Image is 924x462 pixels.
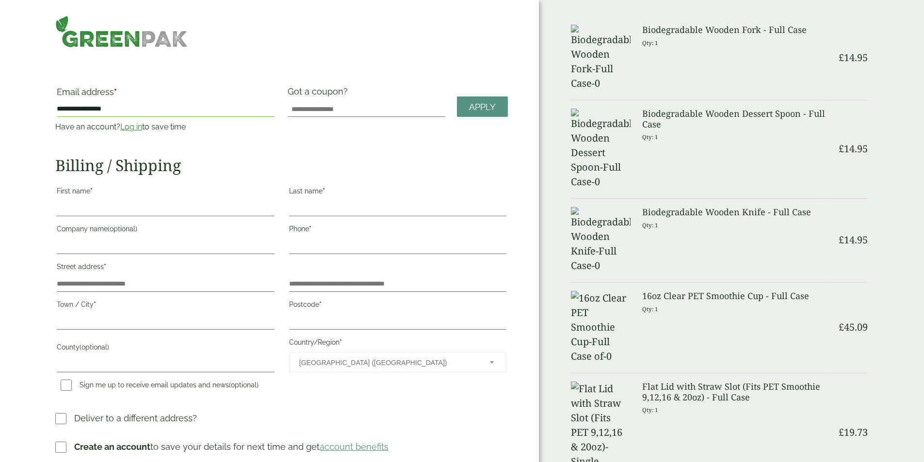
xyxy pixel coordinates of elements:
[57,222,274,239] label: Company name
[839,426,844,439] span: £
[74,412,197,425] p: Deliver to a different address?
[299,352,477,373] span: United Kingdom (UK)
[642,305,658,313] small: Qty: 1
[61,380,72,391] input: Sign me up to receive email updates and news(optional)
[839,142,868,155] bdi: 14.95
[839,142,844,155] span: £
[57,184,274,201] label: First name
[55,156,508,175] h2: Billing / Shipping
[55,121,276,133] p: Have an account? to save time
[839,233,868,246] bdi: 14.95
[839,320,844,334] span: £
[642,39,658,47] small: Qty: 1
[642,382,826,402] h3: Flat Lid with Straw Slot (Fits PET Smoothie 9,12,16 & 20oz) - Full Case
[839,426,868,439] bdi: 19.73
[289,184,506,201] label: Last name
[642,207,826,218] h3: Biodegradable Wooden Knife - Full Case
[642,133,658,141] small: Qty: 1
[642,109,826,129] h3: Biodegradable Wooden Dessert Spoon - Full Case
[229,381,259,389] span: (optional)
[90,187,93,195] abbr: required
[469,102,496,112] span: Apply
[74,440,389,453] p: to save your details for next time and get
[571,207,630,273] img: Biodegradable Wooden Knife-Full Case-0
[642,291,826,302] h3: 16oz Clear PET Smoothie Cup - Full Case
[55,16,188,48] img: GreenPak Supplies
[320,442,389,452] a: account benefits
[642,222,658,229] small: Qty: 1
[289,352,506,372] span: Country/Region
[642,25,826,35] h3: Biodegradable Wooden Fork - Full Case
[319,301,322,308] abbr: required
[323,187,325,195] abbr: required
[839,320,868,334] bdi: 45.09
[74,442,150,452] strong: Create an account
[114,87,117,97] abbr: required
[839,233,844,246] span: £
[57,260,274,276] label: Street address
[57,88,274,101] label: Email address
[57,298,274,314] label: Town / City
[309,225,311,233] abbr: required
[120,122,142,131] a: Log in
[108,225,137,233] span: (optional)
[289,222,506,239] label: Phone
[839,51,868,64] bdi: 14.95
[642,406,658,414] small: Qty: 1
[839,51,844,64] span: £
[289,335,506,352] label: Country/Region
[104,263,106,271] abbr: required
[57,340,274,357] label: County
[57,381,262,392] label: Sign me up to receive email updates and news
[457,96,508,117] a: Apply
[571,109,630,189] img: Biodegradable Wooden Dessert Spoon-Full Case-0
[80,343,109,351] span: (optional)
[289,298,506,314] label: Postcode
[94,301,96,308] abbr: required
[571,291,630,364] img: 16oz Clear PET Smoothie Cup-Full Case of-0
[571,25,630,91] img: Biodegradable Wooden Fork-Full Case-0
[340,338,342,346] abbr: required
[288,86,352,101] label: Got a coupon?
